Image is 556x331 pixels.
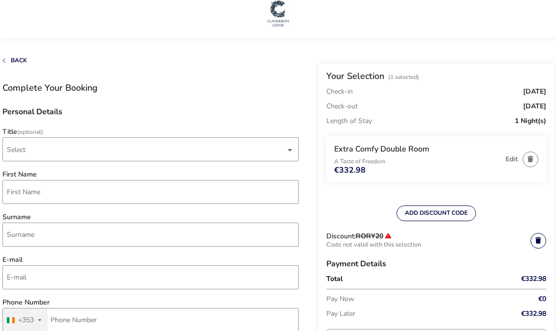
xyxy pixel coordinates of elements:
[2,223,299,247] input: surname
[521,276,546,282] span: €332.98
[2,108,299,124] h3: Personal Details
[326,99,358,114] p: Check-out
[326,70,384,82] h2: Your Selection
[2,265,299,289] input: email
[7,138,286,161] span: Select
[523,103,546,110] span: [DATE]
[2,171,37,178] label: First Name
[334,166,366,174] span: €332.98
[11,56,27,64] span: Back
[326,252,546,276] h3: Payment Details
[521,310,546,317] span: €332.98
[18,317,34,324] div: +353
[505,155,518,163] button: Edit
[326,276,502,282] p: Total
[538,296,546,303] span: €0
[2,180,299,204] input: firstName
[2,256,23,263] label: E-mail
[2,299,50,306] label: Phone Number
[2,128,43,135] label: Title
[7,145,26,154] span: Select
[326,233,356,240] span: Discount:
[17,128,43,136] span: (Optional)
[2,57,27,64] button: Back
[288,140,292,159] div: dropdown trigger
[326,240,530,252] p: Code not valid with this selection
[2,83,299,92] h1: Complete Your Booking
[397,205,476,221] button: ADD DISCOUNT CODE
[2,145,299,154] p-dropdown: Title
[523,88,546,95] span: [DATE]
[326,88,353,95] p: Check-in
[326,306,502,321] p: Pay Later
[334,144,501,154] h3: Extra Comfy Double Room
[356,233,391,240] h3: RORY20
[326,114,372,128] p: Length of Stay
[515,118,546,125] span: 1 Night(s)
[388,73,419,81] span: (1 Selected)
[334,158,501,164] p: A Taste of Freedom
[326,292,502,306] p: Pay Now
[2,214,31,221] label: Surname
